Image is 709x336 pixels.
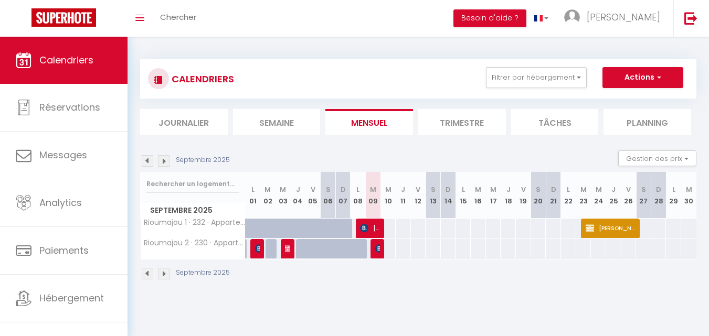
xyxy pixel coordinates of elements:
[142,219,247,226] span: Rioumajou 1 · 232 · Appartement 12/14p - [GEOGRAPHIC_DATA][PERSON_NAME]
[401,185,405,194] abbr: J
[441,172,456,219] th: 14
[475,185,481,194] abbr: M
[511,109,599,135] li: Tâches
[416,185,420,194] abbr: V
[564,9,580,25] img: ...
[536,185,541,194] abbr: S
[31,8,96,27] img: Super Booking
[684,12,697,25] img: logout
[141,203,245,218] span: Septembre 2025
[456,172,471,219] th: 15
[366,172,381,219] th: 09
[596,185,602,194] abbr: M
[621,172,637,219] th: 26
[431,185,436,194] abbr: S
[586,218,637,238] span: [PERSON_NAME]
[285,239,290,258] span: [PERSON_NAME]
[176,155,230,165] p: Septembre 2025
[506,185,511,194] abbr: J
[551,185,556,194] abbr: D
[591,172,606,219] th: 24
[656,185,661,194] abbr: D
[255,239,260,258] span: [PERSON_NAME]
[39,148,87,161] span: Messages
[233,109,321,135] li: Semaine
[531,172,546,219] th: 20
[686,185,692,194] abbr: M
[375,239,380,258] span: [PERSON_NAME]
[39,244,89,257] span: Paiements
[351,172,366,219] th: 08
[140,109,228,135] li: Journalier
[169,67,234,91] h3: CALENDRIERS
[580,185,587,194] abbr: M
[453,9,526,27] button: Besoin d'aide ?
[311,185,315,194] abbr: V
[486,172,501,219] th: 17
[611,185,616,194] abbr: J
[490,185,496,194] abbr: M
[321,172,336,219] th: 06
[462,185,465,194] abbr: L
[672,185,675,194] abbr: L
[370,185,376,194] abbr: M
[446,185,451,194] abbr: D
[641,185,646,194] abbr: S
[602,67,683,88] button: Actions
[636,172,651,219] th: 27
[521,185,526,194] abbr: V
[296,185,300,194] abbr: J
[411,172,426,219] th: 12
[325,109,413,135] li: Mensuel
[418,109,506,135] li: Trimestre
[305,172,321,219] th: 05
[576,172,591,219] th: 23
[39,53,93,67] span: Calendriers
[380,172,396,219] th: 10
[561,172,576,219] th: 22
[651,172,666,219] th: 28
[471,172,486,219] th: 16
[626,185,631,194] abbr: V
[546,172,561,219] th: 21
[142,239,247,247] span: Rioumajou 2 · 230 · Appartement 8/10 p - [GEOGRAPHIC_DATA] [GEOGRAPHIC_DATA][PERSON_NAME]
[396,172,411,219] th: 11
[606,172,621,219] th: 25
[326,185,331,194] abbr: S
[280,185,286,194] abbr: M
[356,185,359,194] abbr: L
[666,172,681,219] th: 29
[251,185,255,194] abbr: L
[587,10,660,24] span: [PERSON_NAME]
[290,172,305,219] th: 04
[39,196,82,209] span: Analytics
[516,172,531,219] th: 19
[246,172,261,219] th: 01
[160,12,196,23] span: Chercher
[385,185,391,194] abbr: M
[681,172,696,219] th: 30
[426,172,441,219] th: 13
[260,172,276,219] th: 02
[341,185,346,194] abbr: D
[501,172,516,219] th: 18
[618,150,696,166] button: Gestion des prix
[39,101,100,114] span: Réservations
[567,185,570,194] abbr: L
[39,291,104,305] span: Hébergement
[264,185,271,194] abbr: M
[360,218,380,238] span: [PERSON_NAME]
[486,67,587,88] button: Filtrer par hébergement
[276,172,291,219] th: 03
[335,172,351,219] th: 07
[604,109,691,135] li: Planning
[176,268,230,278] p: Septembre 2025
[146,175,239,193] input: Rechercher un logement...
